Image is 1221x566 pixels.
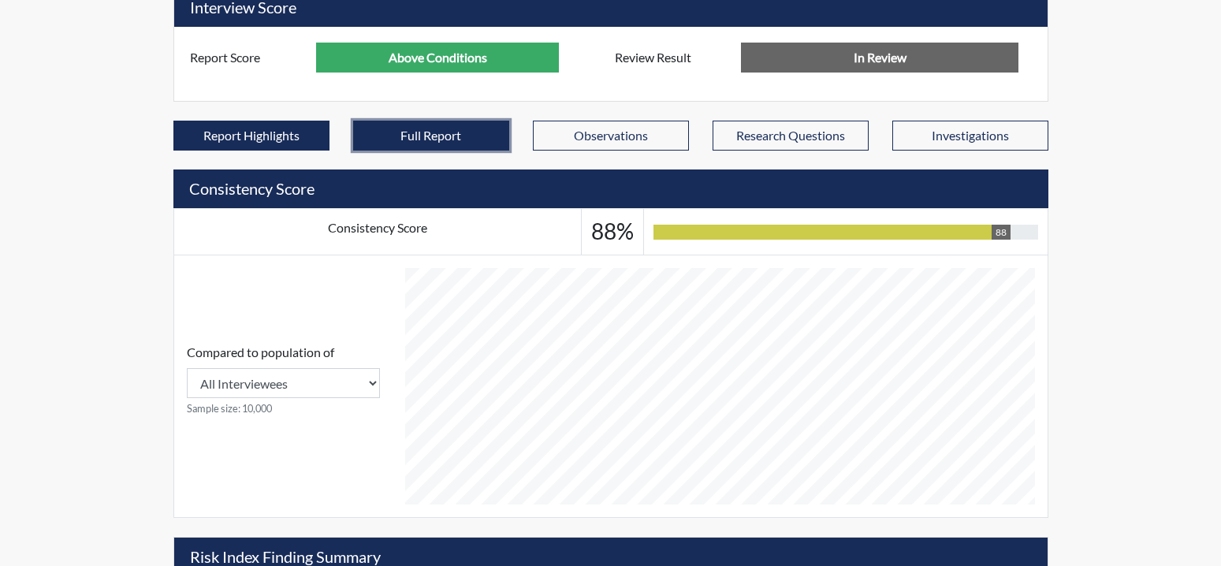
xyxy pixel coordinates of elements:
div: 88 [992,225,1011,240]
button: Investigations [892,121,1048,151]
small: Sample size: 10,000 [187,401,380,416]
label: Compared to population of [187,343,334,362]
input: No Decision [741,43,1018,73]
td: Consistency Score [173,209,582,255]
div: Consistency Score comparison among population [187,343,380,416]
button: Full Report [353,121,509,151]
button: Research Questions [713,121,869,151]
label: Review Result [603,43,742,73]
h5: Consistency Score [173,169,1048,208]
h3: 88% [591,218,634,245]
button: Report Highlights [173,121,329,151]
button: Observations [533,121,689,151]
input: --- [316,43,559,73]
label: Report Score [178,43,317,73]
